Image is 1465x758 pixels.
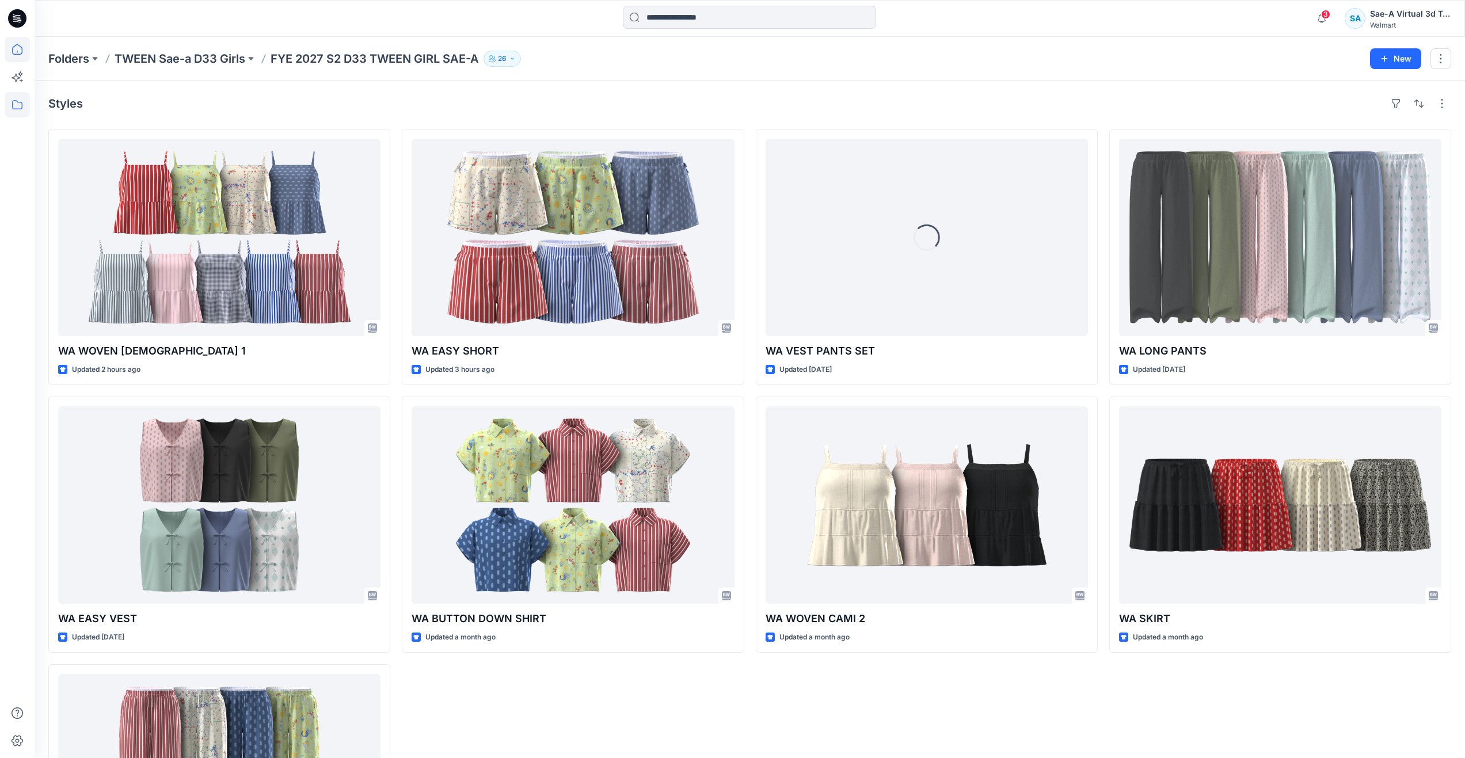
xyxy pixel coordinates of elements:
span: 3 [1321,10,1330,19]
h4: Styles [48,97,83,111]
p: WA BUTTON DOWN SHIRT [412,611,734,627]
p: WA WOVEN [DEMOGRAPHIC_DATA] 1 [58,343,380,359]
p: Updated [DATE] [72,631,124,643]
p: Updated a month ago [1133,631,1203,643]
a: WA LONG PANTS [1119,139,1441,336]
p: 26 [498,52,507,65]
div: Walmart [1370,21,1451,29]
p: FYE 2027 S2 D33 TWEEN GIRL SAE-A [271,51,479,67]
p: Updated [DATE] [779,364,832,376]
a: WA WOVEN CAMI 1 [58,139,380,336]
a: WA EASY SHORT [412,139,734,336]
a: WA WOVEN CAMI 2 [766,406,1088,604]
a: WA SKIRT [1119,406,1441,604]
div: Sae-A Virtual 3d Team [1370,7,1451,21]
p: Updated 2 hours ago [72,364,140,376]
a: WA EASY VEST [58,406,380,604]
p: Updated 3 hours ago [425,364,494,376]
p: WA WOVEN CAMI 2 [766,611,1088,627]
p: Updated a month ago [425,631,496,643]
a: TWEEN Sae-a D33 Girls [115,51,245,67]
a: Folders [48,51,89,67]
button: 26 [484,51,521,67]
p: WA VEST PANTS SET [766,343,1088,359]
div: SA [1345,8,1365,29]
p: WA SKIRT [1119,611,1441,627]
button: New [1370,48,1421,69]
p: WA LONG PANTS [1119,343,1441,359]
p: WA EASY VEST [58,611,380,627]
p: Updated [DATE] [1133,364,1185,376]
p: WA EASY SHORT [412,343,734,359]
p: Updated a month ago [779,631,850,643]
a: WA BUTTON DOWN SHIRT [412,406,734,604]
